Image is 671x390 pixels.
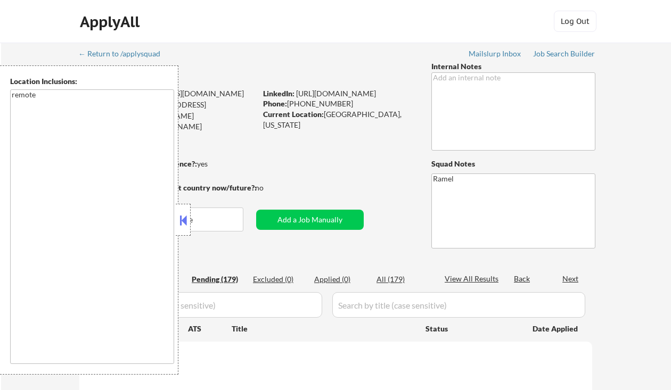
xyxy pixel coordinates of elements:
div: Squad Notes [431,159,595,169]
button: Add a Job Manually [256,210,364,230]
div: Applied (0) [314,274,367,285]
div: no [255,182,285,193]
strong: Current Location: [263,110,324,119]
div: View All Results [445,273,502,284]
strong: LinkedIn: [263,89,294,98]
div: ATS [188,323,232,334]
div: Mailslurp Inbox [469,50,522,57]
a: Mailslurp Inbox [469,49,522,60]
a: [URL][DOMAIN_NAME] [296,89,376,98]
input: Search by title (case sensitive) [332,292,585,318]
div: Internal Notes [431,61,595,72]
div: All (179) [377,274,430,285]
div: Location Inclusions: [10,76,174,87]
div: Job Search Builder [533,50,595,57]
div: ← Return to /applysquad [78,50,170,57]
div: [GEOGRAPHIC_DATA], [US_STATE] [263,109,414,130]
div: Date Applied [533,323,579,334]
strong: Phone: [263,99,287,108]
div: Excluded (0) [253,274,306,285]
div: [PHONE_NUMBER] [263,98,414,109]
div: Next [562,273,579,284]
div: ApplyAll [80,13,143,31]
a: ← Return to /applysquad [78,49,170,60]
div: Title [232,323,415,334]
div: Pending (179) [192,274,245,285]
input: Search by company (case sensitive) [83,292,322,318]
div: Back [514,273,531,284]
a: Job Search Builder [533,49,595,60]
div: Status [425,319,517,338]
button: Log Out [554,11,596,32]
